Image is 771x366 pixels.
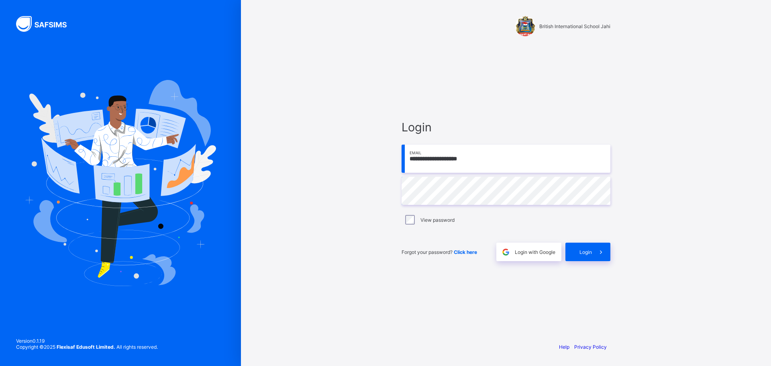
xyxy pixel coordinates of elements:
span: Forgot your password? [402,249,477,255]
a: Click here [454,249,477,255]
span: Copyright © 2025 All rights reserved. [16,344,158,350]
img: google.396cfc9801f0270233282035f929180a.svg [501,247,510,257]
span: Login with Google [515,249,555,255]
img: Hero Image [25,80,216,286]
a: Help [559,344,569,350]
span: British International School Jahi [539,23,610,29]
span: Login [402,120,610,134]
span: Version 0.1.19 [16,338,158,344]
label: View password [420,217,455,223]
span: Login [579,249,592,255]
a: Privacy Policy [574,344,607,350]
img: SAFSIMS Logo [16,16,76,32]
strong: Flexisaf Edusoft Limited. [57,344,115,350]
